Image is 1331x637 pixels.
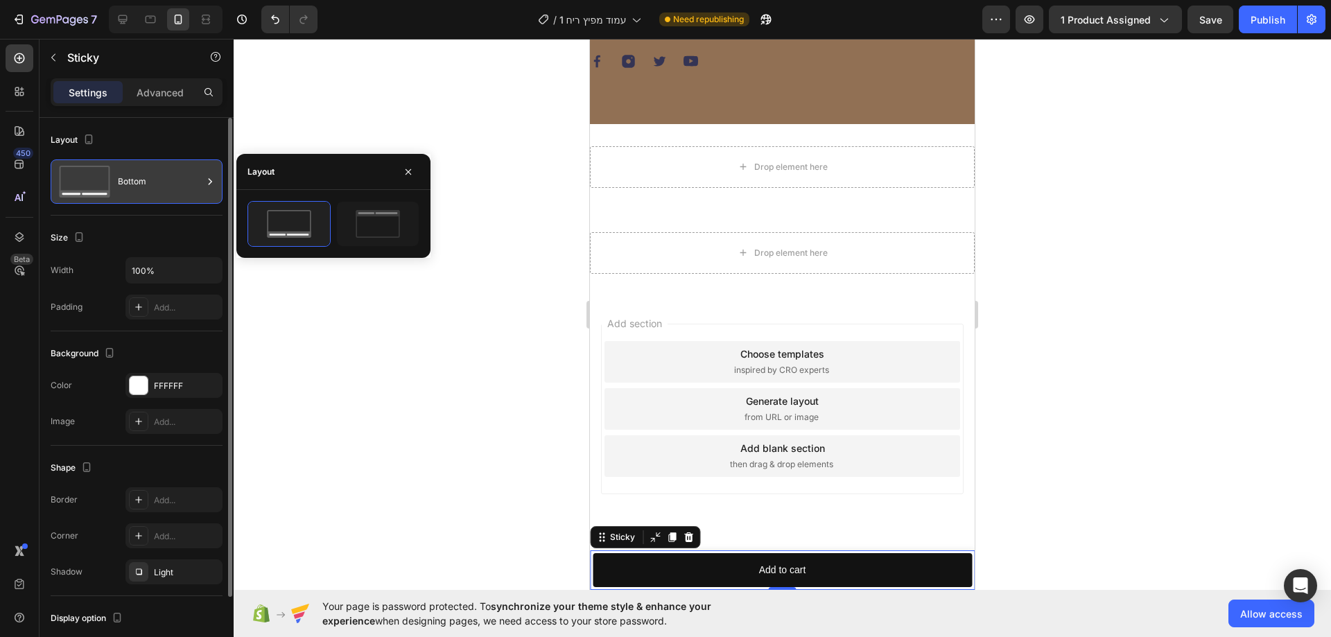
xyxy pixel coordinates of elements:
[13,148,33,159] div: 450
[118,166,202,198] div: Bottom
[154,530,219,543] div: Add...
[51,530,78,542] div: Corner
[1240,607,1303,621] span: Allow access
[154,416,219,428] div: Add...
[51,301,82,313] div: Padding
[51,131,97,150] div: Layout
[1199,14,1222,26] span: Save
[91,11,97,28] p: 7
[69,85,107,100] p: Settings
[1239,6,1297,33] button: Publish
[51,229,87,247] div: Size
[1284,569,1317,602] div: Open Intercom Messenger
[1061,12,1151,27] span: 1 product assigned
[126,258,222,283] input: Auto
[51,264,73,277] div: Width
[51,379,72,392] div: Color
[154,380,219,392] div: FFFFFF
[51,415,75,428] div: Image
[6,6,103,33] button: 7
[51,494,78,506] div: Border
[51,344,118,363] div: Background
[51,459,95,478] div: Shape
[1049,6,1182,33] button: 1 product assigned
[1228,600,1314,627] button: Allow access
[154,566,219,579] div: Light
[590,39,975,590] iframe: Design area
[67,49,185,66] p: Sticky
[261,6,317,33] div: Undo/Redo
[553,12,557,27] span: /
[322,599,765,628] span: Your page is password protected. To when designing pages, we need access to your store password.
[137,85,184,100] p: Advanced
[247,166,275,178] div: Layout
[559,12,627,27] span: עמוד מפיץ ריח 1
[51,566,82,578] div: Shadow
[154,494,219,507] div: Add...
[154,302,219,314] div: Add...
[673,13,744,26] span: Need republishing
[1188,6,1233,33] button: Save
[51,609,125,628] div: Display option
[322,600,711,627] span: synchronize your theme style & enhance your experience
[10,254,33,265] div: Beta
[1251,12,1285,27] div: Publish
